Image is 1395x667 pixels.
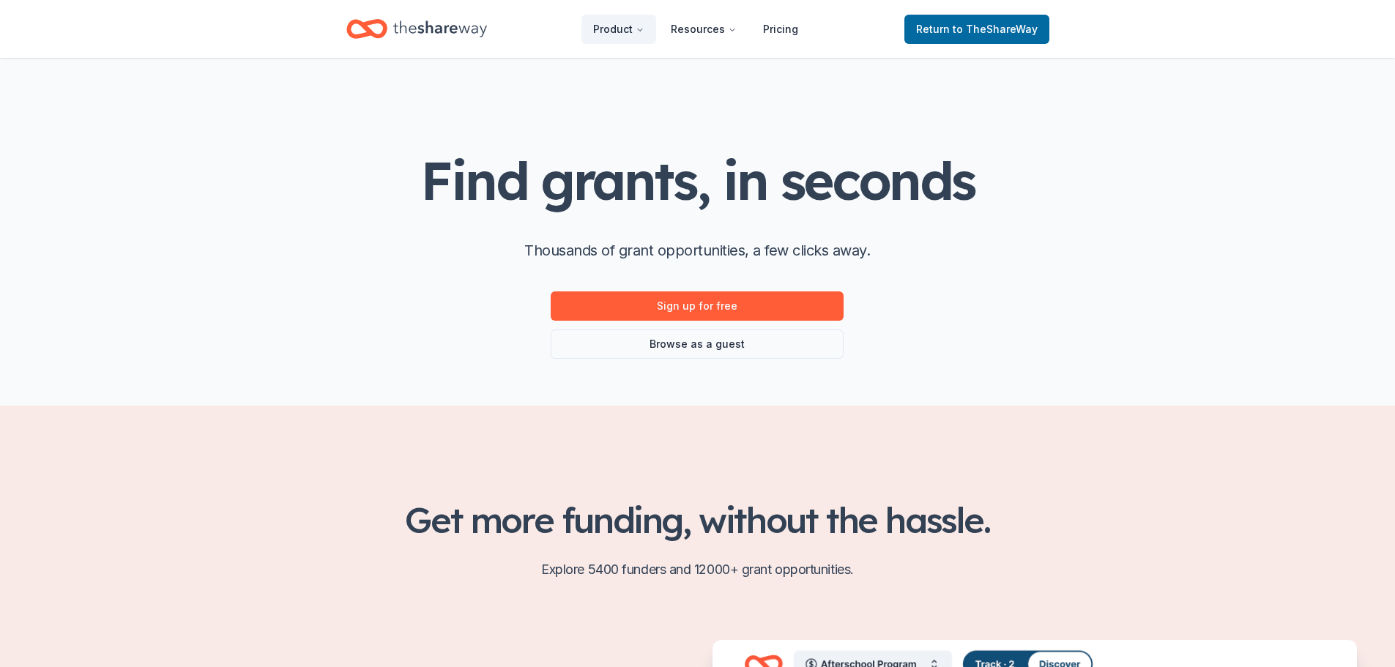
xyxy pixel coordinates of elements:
h1: Find grants, in seconds [420,152,974,209]
a: Pricing [751,15,810,44]
button: Resources [659,15,748,44]
a: Home [346,12,487,46]
p: Thousands of grant opportunities, a few clicks away. [524,239,870,262]
h2: Get more funding, without the hassle. [346,499,1049,540]
button: Product [581,15,656,44]
nav: Main [581,12,810,46]
span: Return [916,21,1038,38]
a: Browse as a guest [551,329,844,359]
a: Sign up for free [551,291,844,321]
span: to TheShareWay [953,23,1038,35]
a: Returnto TheShareWay [904,15,1049,44]
p: Explore 5400 funders and 12000+ grant opportunities. [346,558,1049,581]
